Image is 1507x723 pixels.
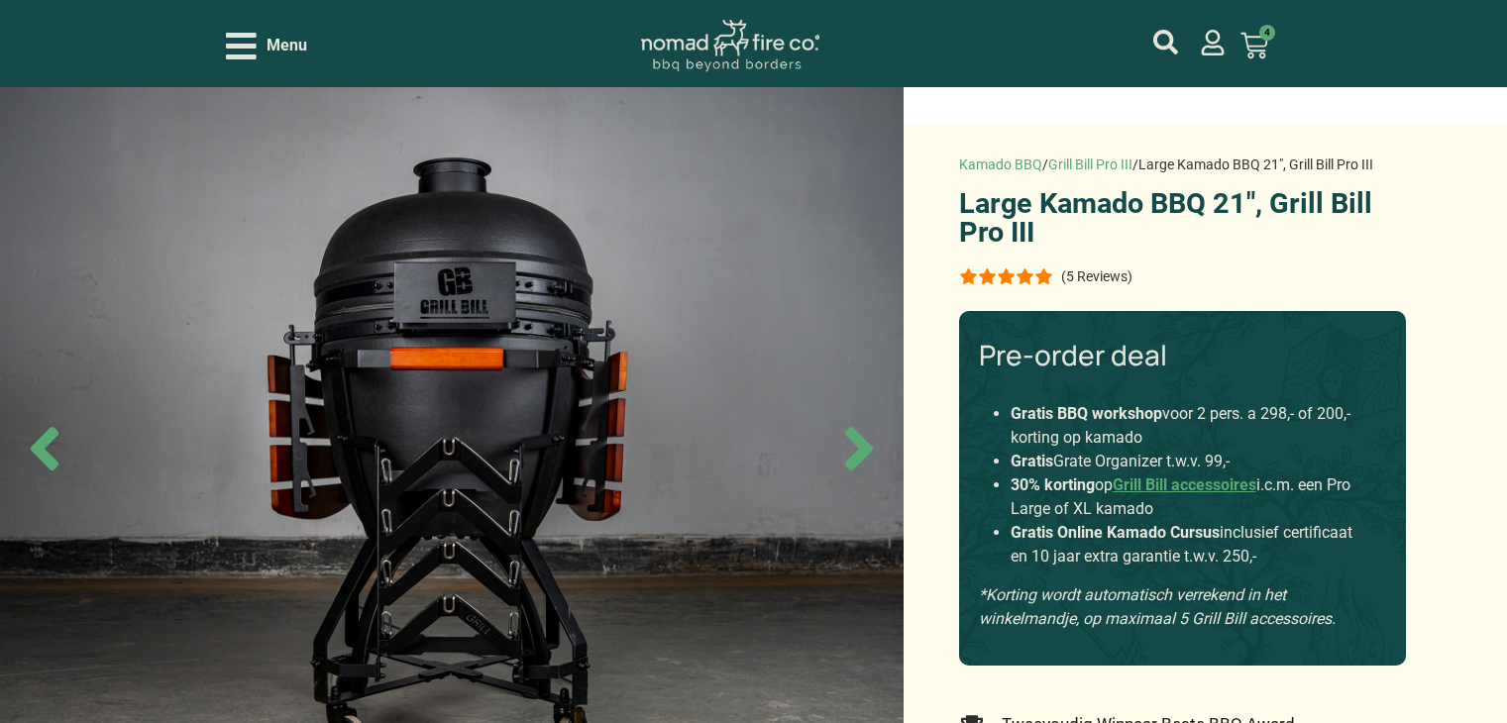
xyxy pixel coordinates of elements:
[1200,30,1226,55] a: mijn account
[979,585,1336,628] em: *Korting wordt automatisch verrekend in het winkelmandje, op maximaal 5 Grill Bill accessoires.
[959,156,1042,172] a: Kamado BBQ
[1011,473,1355,521] li: op i.c.m. een Pro Large of XL kamado
[959,189,1407,247] h1: Large Kamado BBQ 21″, Grill Bill Pro III
[1011,452,1053,470] strong: Gratis
[1138,156,1373,172] span: Large Kamado BBQ 21″, Grill Bill Pro III
[1011,475,1095,494] strong: 30% korting
[1011,523,1220,542] strong: Gratis Online Kamado Cursus
[641,20,819,72] img: Nomad Logo
[979,339,1387,372] h3: Pre-order deal
[1113,475,1256,494] a: Grill Bill accessoires
[824,414,894,483] span: Next slide
[1011,450,1355,473] li: Grate Organizer t.w.v. 99,-
[1259,25,1275,41] span: 4
[1042,156,1048,172] span: /
[1011,404,1162,423] strong: Gratis BBQ workshop
[267,34,307,57] span: Menu
[226,29,307,63] div: Open/Close Menu
[1217,20,1292,71] a: 4
[10,414,79,483] span: Previous slide
[1011,402,1355,450] li: voor 2 pers. a 298,- of 200,- korting op kamado
[959,155,1373,175] nav: breadcrumbs
[1061,268,1132,284] p: (5 Reviews)
[1011,521,1355,568] li: inclusief certificaat en 10 jaar extra garantie t.w.v. 250,-
[1153,30,1178,54] a: mijn account
[1132,156,1138,172] span: /
[1048,156,1132,172] a: Grill Bill Pro III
